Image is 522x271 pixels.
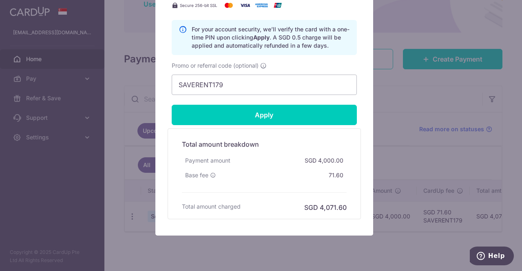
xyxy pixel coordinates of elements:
[172,62,259,70] span: Promo or referral code (optional)
[253,0,270,10] img: American Express
[470,247,514,267] iframe: Opens a widget where you can find more information
[221,0,237,10] img: Mastercard
[182,203,241,211] h6: Total amount charged
[182,153,234,168] div: Payment amount
[172,105,357,125] input: Apply
[180,2,217,9] span: Secure 256-bit SSL
[301,153,347,168] div: SGD 4,000.00
[325,168,347,183] div: 71.60
[304,203,347,212] h6: SGD 4,071.60
[192,25,350,50] p: For your account security, we’ll verify the card with a one-time PIN upon clicking . A SGD 0.5 ch...
[237,0,253,10] img: Visa
[253,34,270,41] b: Apply
[182,139,347,149] h5: Total amount breakdown
[185,171,208,179] span: Base fee
[270,0,286,10] img: UnionPay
